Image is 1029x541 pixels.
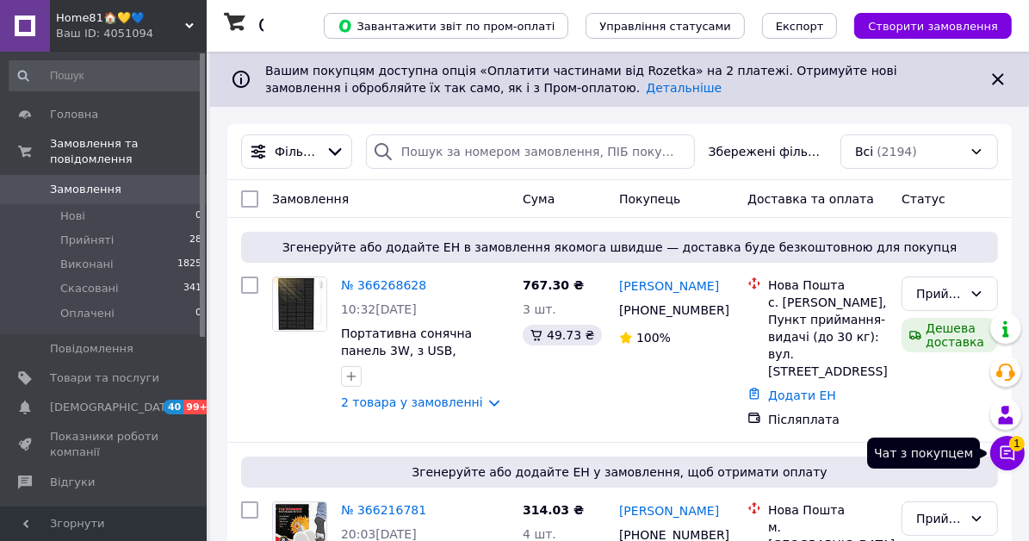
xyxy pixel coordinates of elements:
[50,504,96,519] span: Покупці
[50,107,98,122] span: Головна
[523,527,556,541] span: 4 шт.
[50,400,177,415] span: [DEMOGRAPHIC_DATA]
[50,341,133,357] span: Повідомлення
[646,81,722,95] a: Детальніше
[619,277,719,295] a: [PERSON_NAME]
[183,400,212,414] span: 99+
[768,294,888,380] div: с. [PERSON_NAME], Пункт приймання-видачі (до 30 кг): вул. [STREET_ADDRESS]
[341,302,417,316] span: 10:32[DATE]
[854,13,1012,39] button: Створити замовлення
[747,192,874,206] span: Доставка та оплата
[877,145,917,159] span: (2194)
[60,306,115,321] span: Оплачені
[195,306,201,321] span: 0
[60,281,119,296] span: Скасовані
[636,331,671,345] span: 100%
[619,502,719,519] a: [PERSON_NAME]
[599,20,731,33] span: Управління статусами
[56,10,185,26] span: Home81🏠💛💙
[916,284,963,303] div: Прийнято
[272,277,327,332] a: Фото товару
[366,134,695,169] input: Пошук за номером замовлення, ПІБ покупця, номером телефону, Email, номером накладної
[709,143,827,160] span: Збережені фільтри:
[523,192,555,206] span: Cума
[523,302,556,316] span: 3 шт.
[50,182,121,197] span: Замовлення
[248,239,991,256] span: Згенеруйте або додайте ЕН в замовлення якомога швидше — доставка буде безкоштовною для покупця
[902,192,945,206] span: Статус
[902,318,998,352] div: Дешева доставка
[272,192,349,206] span: Замовлення
[341,278,426,292] a: № 366268628
[523,325,601,345] div: 49.73 ₴
[50,136,207,167] span: Замовлення та повідомлення
[916,509,963,528] div: Прийнято
[868,20,998,33] span: Створити замовлення
[523,278,584,292] span: 767.30 ₴
[768,501,888,519] div: Нова Пошта
[60,257,114,272] span: Виконані
[258,16,433,36] h1: Список замовлень
[9,60,203,91] input: Пошук
[776,20,824,33] span: Експорт
[273,277,326,331] img: Фото товару
[341,527,417,541] span: 20:03[DATE]
[183,281,201,296] span: 341
[50,475,95,490] span: Відгуки
[164,400,183,414] span: 40
[60,208,85,224] span: Нові
[195,208,201,224] span: 0
[1009,436,1025,451] span: 1
[762,13,838,39] button: Експорт
[50,370,159,386] span: Товари та послуги
[837,18,1012,32] a: Створити замовлення
[338,18,555,34] span: Завантажити звіт по пром-оплаті
[341,395,483,409] a: 2 товара у замовленні
[523,503,584,517] span: 314.03 ₴
[50,429,159,460] span: Показники роботи компанії
[275,143,319,160] span: Фільтри
[867,438,980,469] div: Чат з покупцем
[619,192,680,206] span: Покупець
[341,503,426,517] a: № 366216781
[616,298,722,322] div: [PHONE_NUMBER]
[768,277,888,294] div: Нова Пошта
[768,411,888,428] div: Післяплата
[586,13,745,39] button: Управління статусами
[324,13,568,39] button: Завантажити звіт по пром-оплаті
[60,233,114,248] span: Прийняті
[855,143,873,160] span: Всі
[56,26,207,41] div: Ваш ID: 4051094
[768,389,836,402] a: Додати ЕН
[265,64,897,95] span: Вашим покупцям доступна опція «Оплатити частинами від Rozetka» на 2 платежі. Отримуйте нові замов...
[177,257,201,272] span: 1825
[248,463,991,481] span: Згенеруйте або додайте ЕН у замовлення, щоб отримати оплату
[990,436,1025,470] button: Чат з покупцем1
[341,326,484,426] a: Портативна сонячна панель 3W, з USB, 172х120мм, HA-50 / Сонячна батарея для заряджання / Сонячна ...
[189,233,201,248] span: 28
